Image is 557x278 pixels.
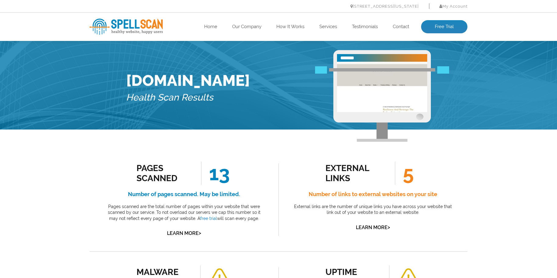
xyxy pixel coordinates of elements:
div: external links [325,163,381,183]
h1: [DOMAIN_NAME] [126,71,250,90]
h4: Number of links to external websites on your site [292,189,454,199]
img: Free Webiste Analysis [333,50,431,142]
span: > [199,229,201,237]
a: free trial [200,216,217,221]
h4: Number of pages scanned. May be limited. [103,189,265,199]
p: Pages scanned are the total number of pages within your website that were scanned by our service.... [103,204,265,222]
span: 13 [201,162,230,185]
img: Free Webiste Analysis [315,67,449,74]
a: Learn More> [167,230,201,236]
a: Learn More> [356,225,390,230]
span: > [388,223,390,232]
span: 5 [395,162,414,185]
img: Free Website Analysis [337,62,427,112]
h5: Health Scan Results [126,90,250,106]
div: Pages Scanned [137,163,192,183]
p: External links are the number of unique links you have across your website that link out of your ... [292,204,454,216]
